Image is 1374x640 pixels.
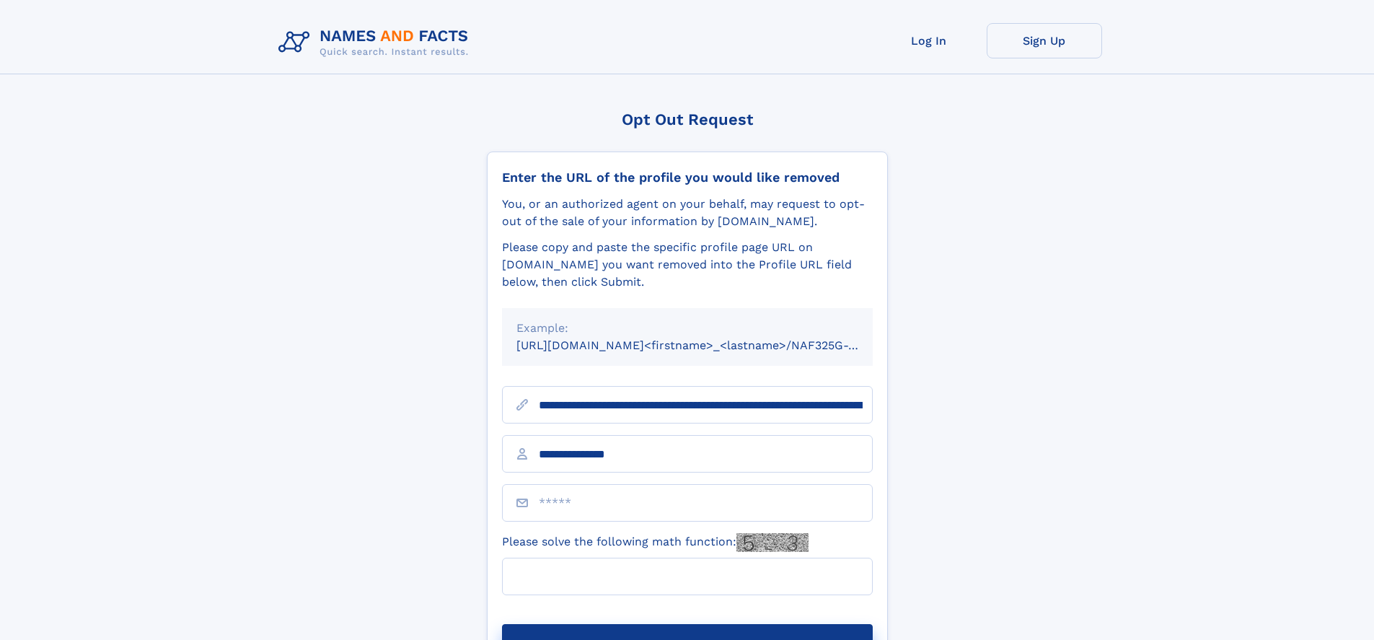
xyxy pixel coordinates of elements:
label: Please solve the following math function: [502,533,809,552]
div: Please copy and paste the specific profile page URL on [DOMAIN_NAME] you want removed into the Pr... [502,239,873,291]
a: Sign Up [987,23,1102,58]
div: Opt Out Request [487,110,888,128]
div: You, or an authorized agent on your behalf, may request to opt-out of the sale of your informatio... [502,196,873,230]
img: Logo Names and Facts [273,23,480,62]
div: Example: [516,320,858,337]
a: Log In [871,23,987,58]
div: Enter the URL of the profile you would like removed [502,170,873,185]
small: [URL][DOMAIN_NAME]<firstname>_<lastname>/NAF325G-xxxxxxxx [516,338,900,352]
